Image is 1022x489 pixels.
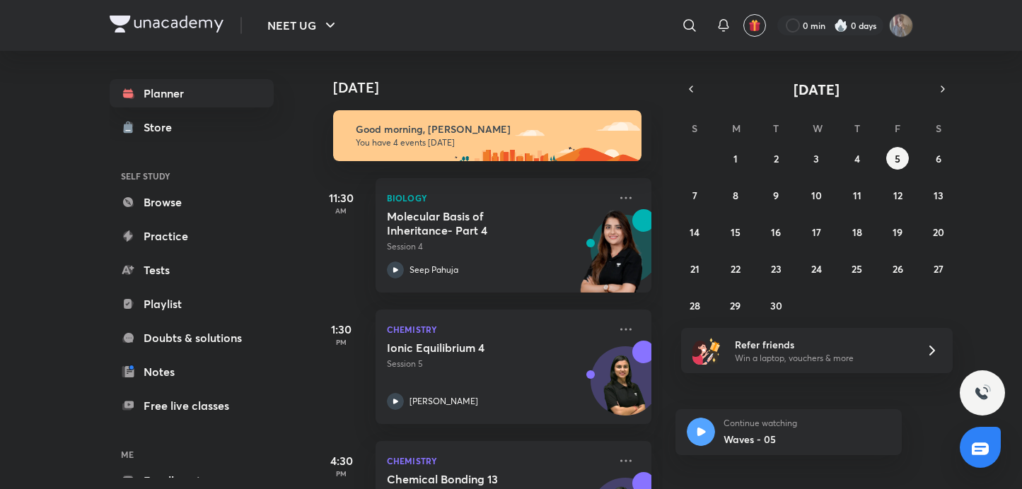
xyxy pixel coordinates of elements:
p: Waves - 05 [724,432,890,447]
p: You have 4 events [DATE] [356,137,629,148]
abbr: September 25, 2025 [852,262,862,276]
abbr: Friday [895,122,900,135]
button: September 13, 2025 [927,184,950,206]
button: September 12, 2025 [886,184,909,206]
button: September 14, 2025 [683,220,706,243]
p: Chemistry [387,321,609,338]
img: Avatar [591,354,659,422]
button: September 15, 2025 [724,220,747,243]
abbr: Sunday [692,122,697,135]
abbr: Wednesday [813,122,823,135]
a: Store [110,113,274,141]
div: Store [144,119,180,136]
button: September 26, 2025 [886,257,909,280]
abbr: Thursday [854,122,860,135]
a: Tests [110,256,274,284]
a: Company Logo [110,16,223,36]
button: September 10, 2025 [805,184,828,206]
button: September 8, 2025 [724,184,747,206]
abbr: September 12, 2025 [893,189,902,202]
abbr: September 30, 2025 [770,299,782,312]
button: [DATE] [701,79,933,99]
h5: 1:30 [313,321,370,338]
p: Biology [387,189,609,206]
button: September 28, 2025 [683,294,706,317]
h6: SELF STUDY [110,164,274,188]
h5: Chemical Bonding 13 [387,472,563,486]
p: PM [313,469,370,478]
button: September 19, 2025 [886,220,909,243]
h5: Ionic Equilibrium 4 [387,341,563,355]
button: September 23, 2025 [765,257,787,280]
p: Continue watching [724,418,890,429]
abbr: September 2, 2025 [774,152,779,165]
p: Session 5 [387,358,609,370]
abbr: September 17, 2025 [812,225,821,239]
abbr: September 6, 2025 [936,152,941,165]
abbr: September 26, 2025 [893,262,903,276]
img: shubhanshu yadav [889,13,913,37]
button: September 22, 2025 [724,257,747,280]
img: streak [834,18,848,33]
abbr: September 29, 2025 [730,299,741,312]
abbr: September 5, 2025 [895,152,900,165]
p: PM [313,338,370,346]
button: September 3, 2025 [805,147,828,170]
p: Win a laptop, vouchers & more [735,352,909,365]
a: Planner [110,79,274,107]
abbr: September 18, 2025 [852,225,862,239]
a: Playlist [110,290,274,318]
abbr: September 23, 2025 [771,262,782,276]
span: [DATE] [794,80,840,99]
h6: Refer friends [735,337,909,352]
button: avatar [743,14,766,37]
abbr: September 10, 2025 [811,189,822,202]
h5: Molecular Basis of Inheritance- Part 4 [387,209,563,237]
button: September 7, 2025 [683,184,706,206]
img: Company Logo [110,16,223,33]
abbr: September 8, 2025 [733,189,738,202]
button: September 21, 2025 [683,257,706,280]
button: September 20, 2025 [927,220,950,243]
p: Session 4 [387,240,609,253]
abbr: September 22, 2025 [731,262,741,276]
abbr: September 16, 2025 [771,225,781,239]
abbr: September 21, 2025 [690,262,699,276]
a: Notes [110,358,274,386]
a: Doubts & solutions [110,324,274,352]
abbr: September 9, 2025 [773,189,779,202]
img: avatar [748,19,761,32]
button: September 17, 2025 [805,220,828,243]
button: September 5, 2025 [886,147,909,170]
p: Chemistry [387,452,609,469]
button: September 24, 2025 [805,257,828,280]
button: September 16, 2025 [765,220,787,243]
h5: 11:30 [313,189,370,206]
abbr: September 15, 2025 [731,225,741,239]
abbr: September 4, 2025 [854,152,860,165]
h6: Good morning, [PERSON_NAME] [356,123,629,136]
abbr: Tuesday [773,122,779,135]
a: Practice [110,222,274,250]
abbr: September 14, 2025 [690,225,699,239]
button: NEET UG [259,11,347,40]
img: unacademy [574,209,651,307]
a: Browse [110,188,274,216]
a: Free live classes [110,391,274,420]
p: Seep Pahuja [410,264,458,276]
abbr: September 20, 2025 [933,225,944,239]
img: morning [333,110,641,161]
abbr: Saturday [936,122,941,135]
h4: [DATE] [333,79,666,96]
h6: ME [110,442,274,466]
p: [PERSON_NAME] [410,395,478,408]
abbr: September 27, 2025 [934,262,943,276]
abbr: September 1, 2025 [733,152,738,165]
button: September 4, 2025 [846,147,869,170]
button: September 9, 2025 [765,184,787,206]
button: September 2, 2025 [765,147,787,170]
abbr: September 19, 2025 [893,225,902,239]
abbr: Monday [732,122,741,135]
h5: 4:30 [313,452,370,469]
button: September 30, 2025 [765,294,787,317]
